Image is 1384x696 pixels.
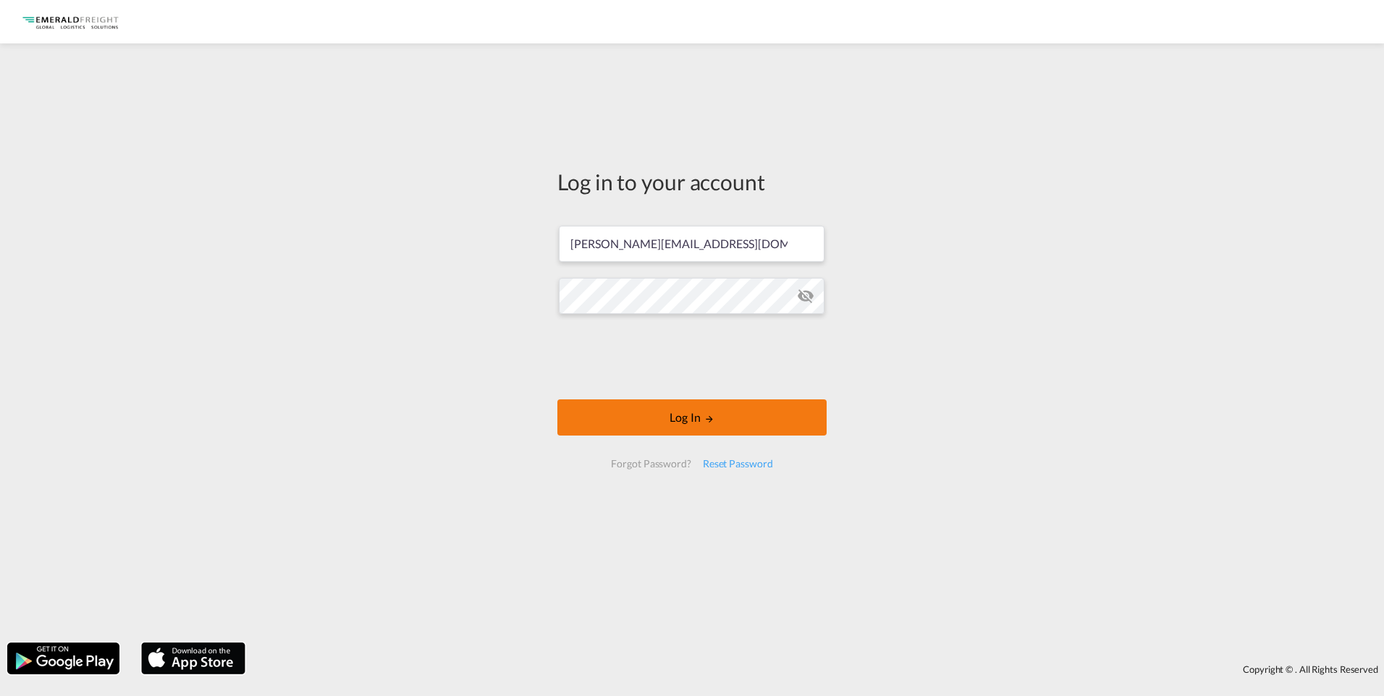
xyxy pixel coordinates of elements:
[582,328,802,385] iframe: reCAPTCHA
[6,641,121,676] img: google.png
[253,657,1384,682] div: Copyright © . All Rights Reserved
[605,451,696,477] div: Forgot Password?
[697,451,779,477] div: Reset Password
[559,226,824,262] input: Enter email/phone number
[557,166,827,197] div: Log in to your account
[140,641,247,676] img: apple.png
[557,399,827,436] button: LOGIN
[22,6,119,38] img: c4318bc049f311eda2ff698fe6a37287.png
[797,287,814,305] md-icon: icon-eye-off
